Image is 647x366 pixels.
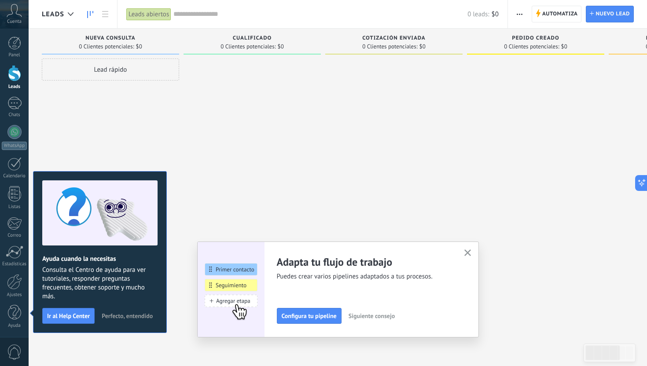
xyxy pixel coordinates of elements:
[278,44,284,49] span: $0
[2,84,27,90] div: Leads
[42,59,179,81] div: Lead rápido
[98,6,113,23] a: Lista
[42,308,95,324] button: Ir al Help Center
[512,35,559,41] span: Pedido creado
[330,35,458,43] div: Cotización enviada
[471,35,600,43] div: Pedido creado
[542,6,578,22] span: Automatiza
[98,309,157,322] button: Perfecto, entendido
[277,308,342,324] button: Configura tu pipeline
[277,255,454,269] h2: Adapta tu flujo de trabajo
[7,19,22,25] span: Cuenta
[46,35,175,43] div: Nueva consulta
[2,112,27,118] div: Chats
[532,6,582,22] a: Automatiza
[42,266,158,301] span: Consulta el Centro de ayuda para ver tutoriales, responder preguntas frecuentes, obtener soporte ...
[2,261,27,267] div: Estadísticas
[345,309,399,322] button: Siguiente consejo
[42,255,158,263] h2: Ayuda cuando la necesitas
[277,272,454,281] span: Puedes crear varios pipelines adaptados a tus procesos.
[233,35,272,41] span: Cualificado
[596,6,630,22] span: Nuevo lead
[362,44,417,49] span: 0 Clientes potenciales:
[2,292,27,298] div: Ajustes
[2,52,27,58] div: Panel
[362,35,426,41] span: Cotización enviada
[126,8,171,21] div: Leads abiertos
[2,142,27,150] div: WhatsApp
[467,10,489,18] span: 0 leads:
[492,10,499,18] span: $0
[42,10,64,18] span: Leads
[47,313,90,319] span: Ir al Help Center
[2,323,27,329] div: Ayuda
[504,44,559,49] span: 0 Clientes potenciales:
[83,6,98,23] a: Leads
[79,44,134,49] span: 0 Clientes potenciales:
[586,6,634,22] a: Nuevo lead
[282,313,337,319] span: Configura tu pipeline
[513,6,526,22] button: Más
[85,35,135,41] span: Nueva consulta
[2,233,27,238] div: Correo
[2,173,27,179] div: Calendario
[136,44,142,49] span: $0
[102,313,153,319] span: Perfecto, entendido
[349,313,395,319] span: Siguiente consejo
[419,44,426,49] span: $0
[221,44,276,49] span: 0 Clientes potenciales:
[188,35,316,43] div: Cualificado
[561,44,567,49] span: $0
[2,204,27,210] div: Listas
